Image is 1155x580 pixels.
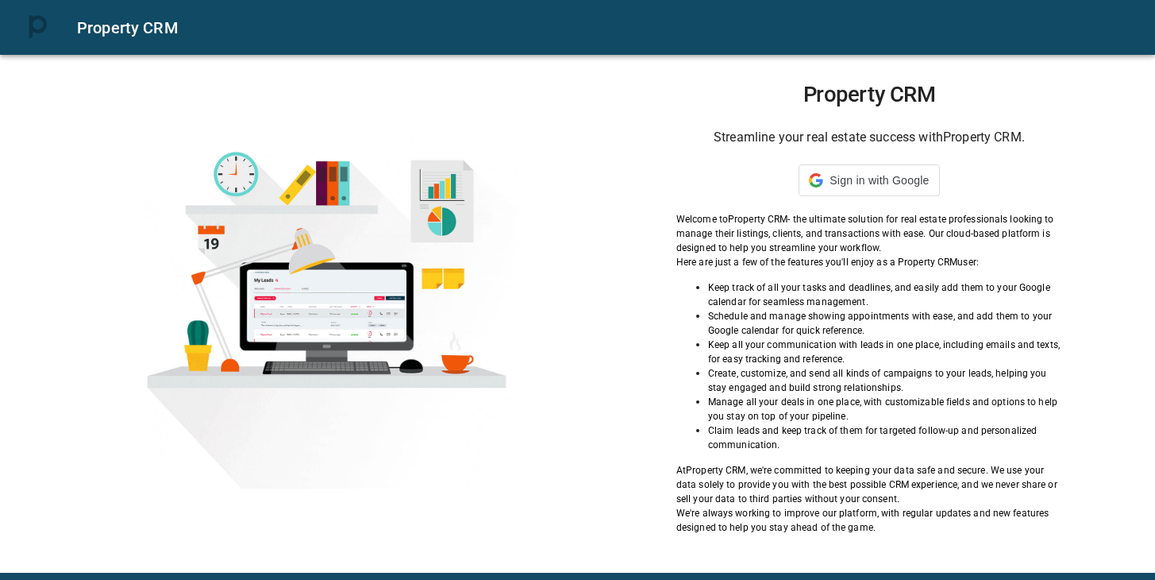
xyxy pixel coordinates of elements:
[708,423,1062,452] p: Claim leads and keep track of them for targeted follow-up and personalized communication.
[676,212,1062,255] p: Welcome to Property CRM - the ultimate solution for real estate professionals looking to manage t...
[676,463,1062,506] p: At Property CRM , we're committed to keeping your data safe and secure. We use your data solely t...
[708,280,1062,309] p: Keep track of all your tasks and deadlines, and easily add them to your Google calendar for seaml...
[708,366,1062,395] p: Create, customize, and send all kinds of campaigns to your leads, helping you stay engaged and bu...
[830,174,929,187] span: Sign in with Google
[77,15,1136,41] div: Property CRM
[708,309,1062,338] p: Schedule and manage showing appointments with ease, and add them to your Google calendar for quic...
[676,82,1062,107] h1: Property CRM
[708,338,1062,366] p: Keep all your communication with leads in one place, including emails and texts, for easy trackin...
[799,164,939,196] div: Sign in with Google
[676,255,1062,269] p: Here are just a few of the features you'll enjoy as a Property CRM user:
[676,506,1062,535] p: We're always working to improve our platform, with regular updates and new features designed to h...
[708,395,1062,423] p: Manage all your deals in one place, with customizable fields and options to help you stay on top ...
[676,126,1062,149] h6: Streamline your real estate success with Property CRM .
